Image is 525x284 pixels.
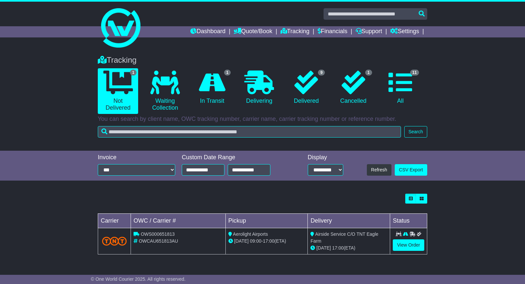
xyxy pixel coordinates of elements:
[98,116,427,123] p: You can search by client name, OWC tracking number, carrier name, carrier tracking number or refe...
[228,238,305,245] div: - (ETA)
[308,154,343,161] div: Display
[98,68,138,114] a: 1 Not Delivered
[239,68,279,107] a: Delivering
[395,164,427,176] a: CSV Export
[91,276,186,282] span: © One World Courier 2025. All rights reserved.
[286,68,326,107] a: 9 Delivered
[192,68,232,107] a: 1 In Transit
[145,68,185,114] a: Waiting Collection
[102,237,127,246] img: TNT_Domestic.png
[308,214,390,228] td: Delivery
[281,26,309,37] a: Tracking
[318,70,325,76] span: 9
[263,238,274,244] span: 17:00
[404,126,427,138] button: Search
[224,70,231,76] span: 1
[182,154,287,161] div: Custom Date Range
[356,26,382,37] a: Support
[98,214,131,228] td: Carrier
[131,214,226,228] td: OWC / Carrier #
[390,214,427,228] td: Status
[130,70,137,76] span: 1
[225,214,308,228] td: Pickup
[250,238,262,244] span: 09:00
[332,245,344,251] span: 17:00
[98,154,175,161] div: Invoice
[393,239,424,251] a: View Order
[141,231,175,237] span: OWS000651813
[390,26,419,37] a: Settings
[333,68,373,107] a: 1 Cancelled
[310,245,387,251] div: (ETA)
[367,164,391,176] button: Refresh
[234,238,249,244] span: [DATE]
[139,238,178,244] span: OWCAU651813AU
[233,231,268,237] span: Aerolight Airports
[318,26,347,37] a: Financials
[365,70,372,76] span: 1
[316,245,331,251] span: [DATE]
[410,70,419,76] span: 11
[380,68,421,107] a: 11 All
[94,55,430,65] div: Tracking
[234,26,272,37] a: Quote/Book
[310,231,378,244] span: Airside Service C/O TNT Eagle Farm
[190,26,225,37] a: Dashboard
